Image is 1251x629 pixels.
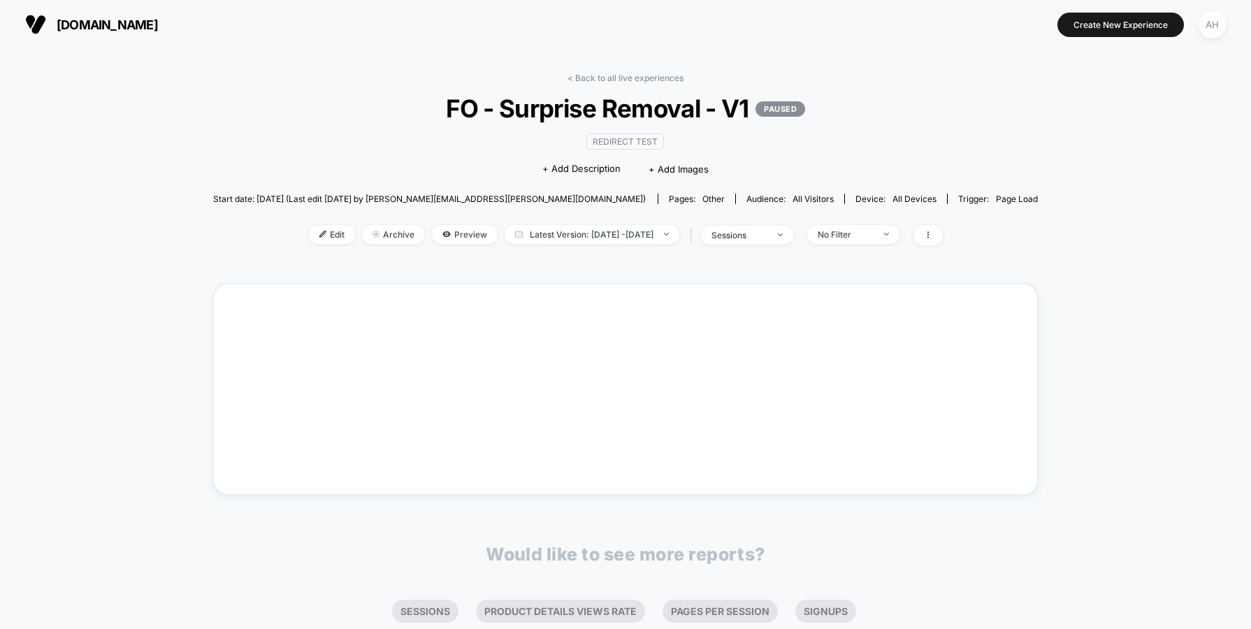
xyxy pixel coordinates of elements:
button: Create New Experience [1057,13,1184,37]
span: all devices [892,194,937,204]
span: [DOMAIN_NAME] [57,17,158,32]
span: Latest Version: [DATE] - [DATE] [505,225,679,244]
img: end [664,233,669,236]
span: other [702,194,725,204]
span: FO - Surprise Removal - V1 [254,94,997,123]
span: + Add Images [649,164,709,175]
span: + Add Description [542,162,621,176]
p: Would like to see more reports? [486,544,765,565]
img: Visually logo [25,14,46,35]
div: No Filter [818,229,874,240]
li: Product Details Views Rate [476,600,645,623]
button: AH [1194,10,1230,39]
img: edit [319,231,326,238]
div: Pages: [669,194,725,204]
li: Pages Per Session [663,600,778,623]
div: Audience: [746,194,834,204]
div: sessions [711,230,767,240]
span: Start date: [DATE] (Last edit [DATE] by [PERSON_NAME][EMAIL_ADDRESS][PERSON_NAME][DOMAIN_NAME]) [213,194,646,204]
span: Archive [362,225,425,244]
img: calendar [515,231,523,238]
div: Trigger: [958,194,1038,204]
span: Preview [432,225,498,244]
img: end [884,233,889,236]
span: Redirect Test [586,133,664,150]
li: Sessions [392,600,458,623]
li: Signups [795,600,856,623]
span: Page Load [996,194,1038,204]
span: | [686,225,701,245]
span: Edit [309,225,355,244]
a: < Back to all live experiences [567,73,684,83]
div: AH [1199,11,1226,38]
img: end [373,231,379,238]
p: PAUSED [755,101,805,117]
img: end [778,233,783,236]
button: [DOMAIN_NAME] [21,13,162,36]
span: All Visitors [793,194,834,204]
span: Device: [844,194,947,204]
